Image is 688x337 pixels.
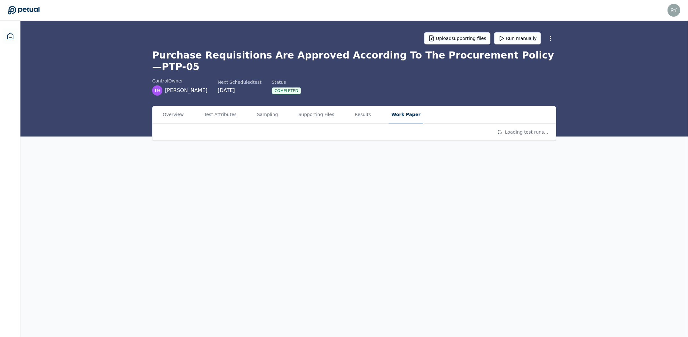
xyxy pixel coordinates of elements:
button: Results [352,106,374,123]
h1: Purchase Requisitions Are Approved According To The Procurement Policy — PTP-05 [152,50,556,73]
span: TH [154,87,160,94]
button: Sampling [254,106,281,123]
button: Run manually [494,32,541,44]
button: Uploadsupporting files [424,32,491,44]
a: Dashboard [3,28,18,44]
div: [DATE] [218,87,262,94]
div: Status [272,79,301,85]
div: Next Scheduled test [218,79,262,85]
button: More Options [545,33,556,44]
span: [PERSON_NAME] [165,87,207,94]
p: Loading test runs... [505,129,548,135]
button: Supporting Files [296,106,337,123]
button: Work Paper [389,106,423,123]
img: ryan.mierzwiak@klaviyo.com [668,4,680,17]
a: Go to Dashboard [8,6,40,15]
div: control Owner [152,78,207,84]
div: Completed [272,87,301,94]
button: Test Attributes [202,106,239,123]
button: Overview [160,106,186,123]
